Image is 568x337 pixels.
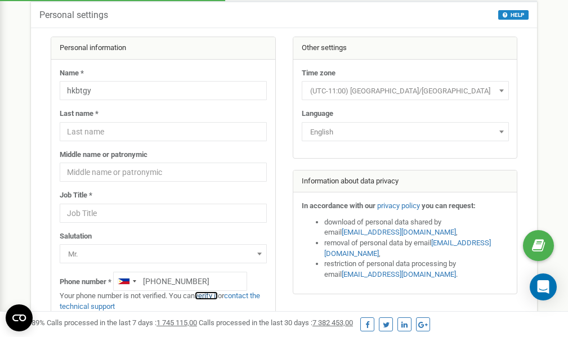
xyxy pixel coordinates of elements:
[6,304,33,331] button: Open CMP widget
[51,37,275,60] div: Personal information
[60,109,99,119] label: Last name *
[113,272,247,291] input: +1-800-555-55-55
[47,318,197,327] span: Calls processed in the last 7 days :
[302,201,375,210] strong: In accordance with our
[60,231,92,242] label: Salutation
[302,122,509,141] span: English
[324,217,509,238] li: download of personal data shared by email ,
[377,201,420,210] a: privacy policy
[60,291,260,311] a: contact the technical support
[302,81,509,100] span: (UTC-11:00) Pacific/Midway
[64,246,263,262] span: Mr.
[312,318,353,327] u: 7 382 453,00
[302,68,336,79] label: Time zone
[530,273,557,300] div: Open Intercom Messenger
[114,272,140,290] div: Telephone country code
[60,122,267,141] input: Last name
[39,10,108,20] h5: Personal settings
[60,277,111,287] label: Phone number *
[60,68,84,79] label: Name *
[293,37,517,60] div: Other settings
[60,244,267,263] span: Mr.
[60,81,267,100] input: Name
[422,201,476,210] strong: you can request:
[324,239,491,258] a: [EMAIL_ADDRESS][DOMAIN_NAME]
[199,318,353,327] span: Calls processed in the last 30 days :
[324,259,509,280] li: restriction of personal data processing by email .
[60,291,267,312] p: Your phone number is not verified. You can or
[342,270,456,278] a: [EMAIL_ADDRESS][DOMAIN_NAME]
[156,318,197,327] u: 1 745 115,00
[306,124,505,140] span: English
[306,83,505,99] span: (UTC-11:00) Pacific/Midway
[195,291,218,300] a: verify it
[60,163,267,182] input: Middle name or patronymic
[324,238,509,259] li: removal of personal data by email ,
[60,204,267,223] input: Job Title
[302,109,333,119] label: Language
[293,170,517,193] div: Information about data privacy
[498,10,529,20] button: HELP
[60,150,147,160] label: Middle name or patronymic
[342,228,456,236] a: [EMAIL_ADDRESS][DOMAIN_NAME]
[60,190,92,201] label: Job Title *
